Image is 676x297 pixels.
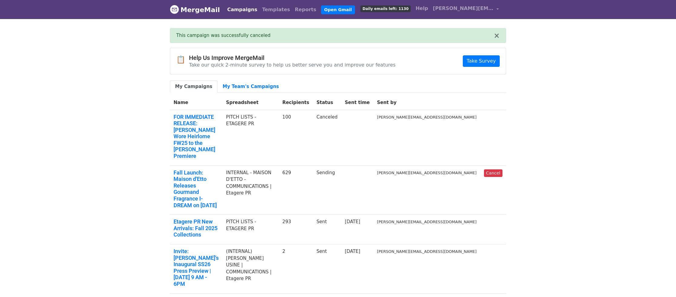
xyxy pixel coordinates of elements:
a: Etagere PR New Arrivals: Fall 2025 Collections [174,218,219,238]
th: Sent by [373,96,480,110]
div: This campaign was successfully canceled [176,32,494,39]
td: 293 [279,215,313,244]
small: [PERSON_NAME][EMAIL_ADDRESS][DOMAIN_NAME] [377,115,477,119]
a: My Team's Campaigns [217,80,284,93]
button: × [494,32,500,39]
a: FOR IMMEDIATE RELEASE: [PERSON_NAME] Wore Heirlome FW25 to the [PERSON_NAME] Premiere [174,114,219,159]
small: [PERSON_NAME][EMAIL_ADDRESS][DOMAIN_NAME] [377,249,477,254]
td: INTERNAL - MAISON D'ETTO - COMMUNICATIONS | Etagere PR [222,165,279,215]
td: Sent [313,215,341,244]
a: Campaigns [225,4,260,16]
a: Help [413,2,430,15]
td: PITCH LISTS - ETAGERE PR [222,215,279,244]
th: Spreadsheet [222,96,279,110]
th: Status [313,96,341,110]
a: Fall Launch: Maison d'Etto Releases Gourmand Fragrance I-DREAM on [DATE] [174,169,219,209]
a: [DATE] [345,249,360,254]
td: (INTERNAL) [PERSON_NAME] USINE | COMMUNICATIONS | Etagere PR [222,244,279,294]
a: Daily emails left: 1130 [358,2,413,15]
small: [PERSON_NAME][EMAIL_ADDRESS][DOMAIN_NAME] [377,220,477,224]
a: My Campaigns [170,80,217,93]
th: Recipients [279,96,313,110]
td: Sending [313,165,341,215]
th: Name [170,96,222,110]
td: Canceled [313,110,341,165]
small: [PERSON_NAME][EMAIL_ADDRESS][DOMAIN_NAME] [377,171,477,175]
a: Templates [260,4,292,16]
th: Sent time [341,96,373,110]
a: Reports [293,4,319,16]
td: Sent [313,244,341,294]
span: Daily emails left: 1130 [360,5,411,12]
a: [PERSON_NAME][EMAIL_ADDRESS][DOMAIN_NAME] [430,2,501,17]
td: 2 [279,244,313,294]
a: Open Gmail [321,5,355,14]
a: Take Survey [463,55,500,67]
a: MergeMail [170,3,220,16]
a: Invite: [PERSON_NAME]'s Inaugural SS26 Press Preview | [DATE] 9 AM - 6PM [174,248,219,287]
td: 100 [279,110,313,165]
img: MergeMail logo [170,5,179,14]
span: 📋 [176,55,189,64]
p: Take our quick 2-minute survey to help us better serve you and improve our features [189,62,396,68]
h4: Help Us Improve MergeMail [189,54,396,61]
td: PITCH LISTS - ETAGERE PR [222,110,279,165]
a: [DATE] [345,219,360,224]
td: 629 [279,165,313,215]
span: [PERSON_NAME][EMAIL_ADDRESS][DOMAIN_NAME] [433,5,493,12]
a: Cancel [484,169,502,177]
